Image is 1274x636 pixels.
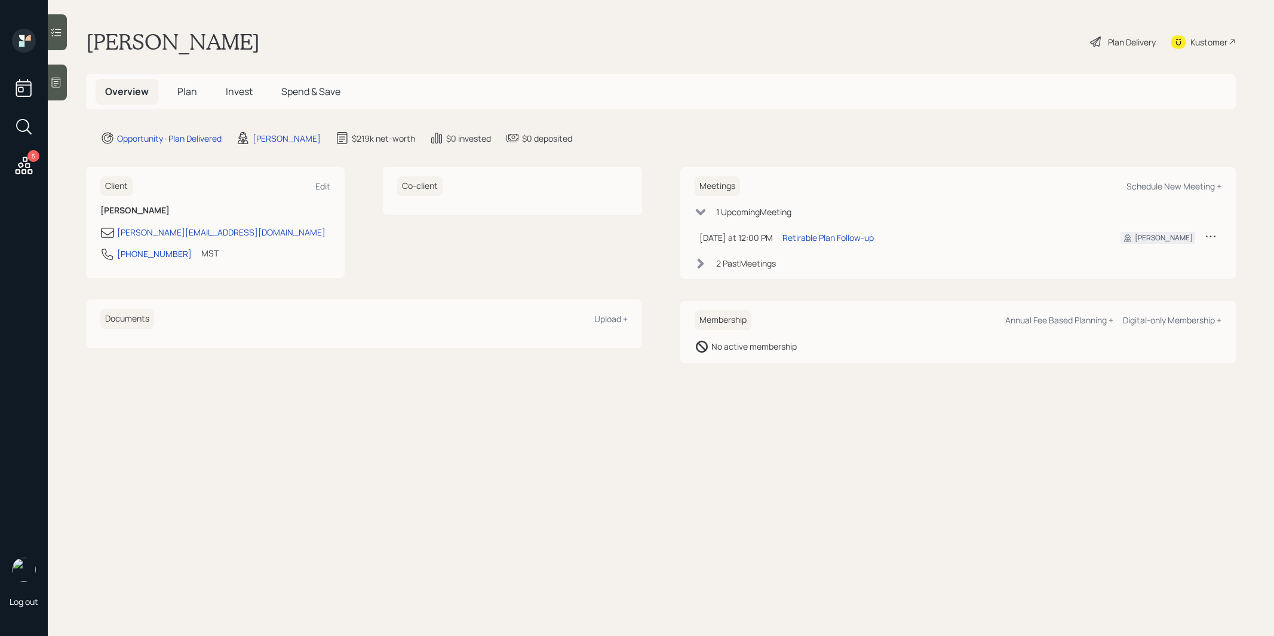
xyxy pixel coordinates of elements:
[1123,314,1221,326] div: Digital-only Membership +
[177,85,197,98] span: Plan
[695,310,751,330] h6: Membership
[86,29,260,55] h1: [PERSON_NAME]
[253,132,321,145] div: [PERSON_NAME]
[782,231,874,244] div: Retirable Plan Follow-up
[226,85,253,98] span: Invest
[117,226,326,239] div: [PERSON_NAME][EMAIL_ADDRESS][DOMAIN_NAME]
[105,85,149,98] span: Overview
[695,176,740,196] h6: Meetings
[1108,36,1156,48] div: Plan Delivery
[100,206,330,216] h6: [PERSON_NAME]
[281,85,340,98] span: Spend & Save
[397,176,443,196] h6: Co-client
[522,132,572,145] div: $0 deposited
[27,150,39,162] div: 5
[716,257,776,270] div: 2 Past Meeting s
[594,313,628,325] div: Upload +
[699,231,773,244] div: [DATE] at 12:00 PM
[12,558,36,582] img: treva-nostdahl-headshot.png
[716,206,791,218] div: 1 Upcoming Meeting
[100,309,154,329] h6: Documents
[1135,233,1193,243] div: [PERSON_NAME]
[100,176,133,196] h6: Client
[1126,181,1221,192] div: Schedule New Meeting +
[10,596,38,607] div: Log out
[711,340,797,353] div: No active membership
[352,132,415,145] div: $219k net-worth
[117,132,222,145] div: Opportunity · Plan Delivered
[1005,314,1113,326] div: Annual Fee Based Planning +
[446,132,491,145] div: $0 invested
[201,247,219,259] div: MST
[1190,36,1227,48] div: Kustomer
[117,247,192,260] div: [PHONE_NUMBER]
[315,181,330,192] div: Edit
